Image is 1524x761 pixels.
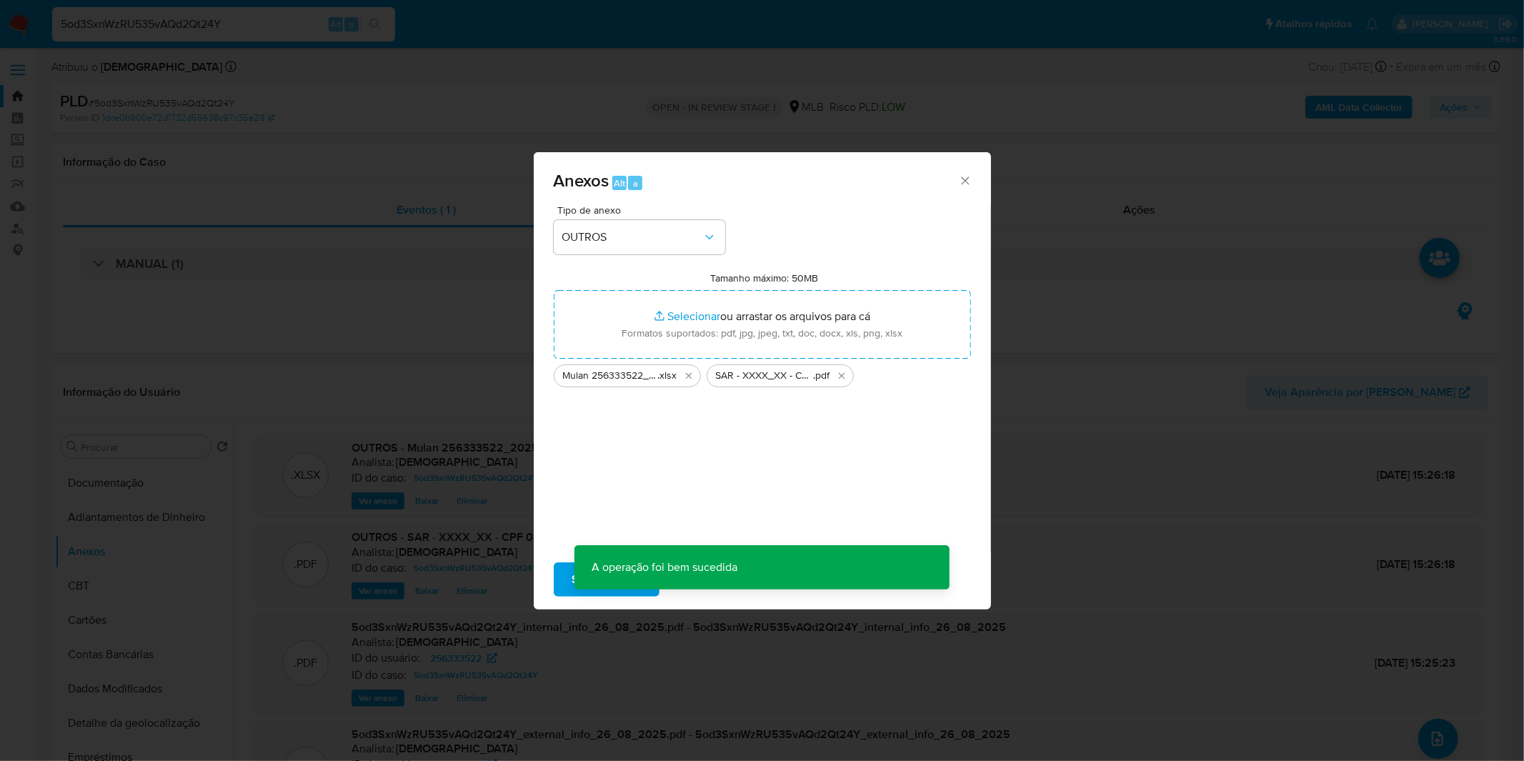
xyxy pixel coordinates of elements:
[716,369,814,383] span: SAR - XXXX_XX - CPF 04594491251 - [PERSON_NAME]
[614,176,625,190] span: Alt
[958,174,971,186] button: Fechar
[562,230,702,244] span: OUTROS
[572,564,641,595] span: Subir arquivo
[710,272,818,284] label: Tamanho máximo: 50MB
[563,369,658,383] span: Mulan 256333522_2025_08_20_10_22_40
[833,367,850,384] button: Excluir SAR - XXXX_XX - CPF 04594491251 - MARIA EDUARDA PEREIRA DSA NEVES.pdf
[554,562,659,597] button: Subir arquivo
[554,359,971,387] ul: Arquivos selecionados
[554,220,725,254] button: OUTROS
[554,168,609,193] span: Anexos
[633,176,638,190] span: a
[557,205,729,215] span: Tipo de anexo
[814,369,830,383] span: .pdf
[680,367,697,384] button: Excluir Mulan 256333522_2025_08_20_10_22_40.xlsx
[658,369,677,383] span: .xlsx
[574,545,754,590] p: A operação foi bem sucedida
[684,564,730,595] span: Cancelar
